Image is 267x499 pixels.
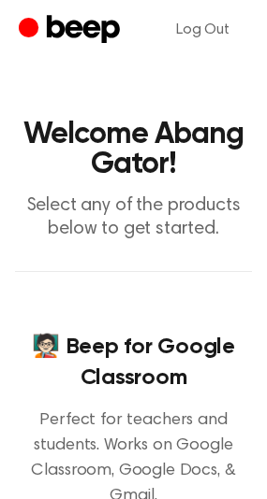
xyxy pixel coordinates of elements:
[15,120,252,179] h1: Welcome Abang Gator!
[157,7,248,52] a: Log Out
[15,332,252,393] h4: 🧑🏻‍🏫 Beep for Google Classroom
[19,12,125,49] a: Beep
[15,194,252,241] p: Select any of the products below to get started.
